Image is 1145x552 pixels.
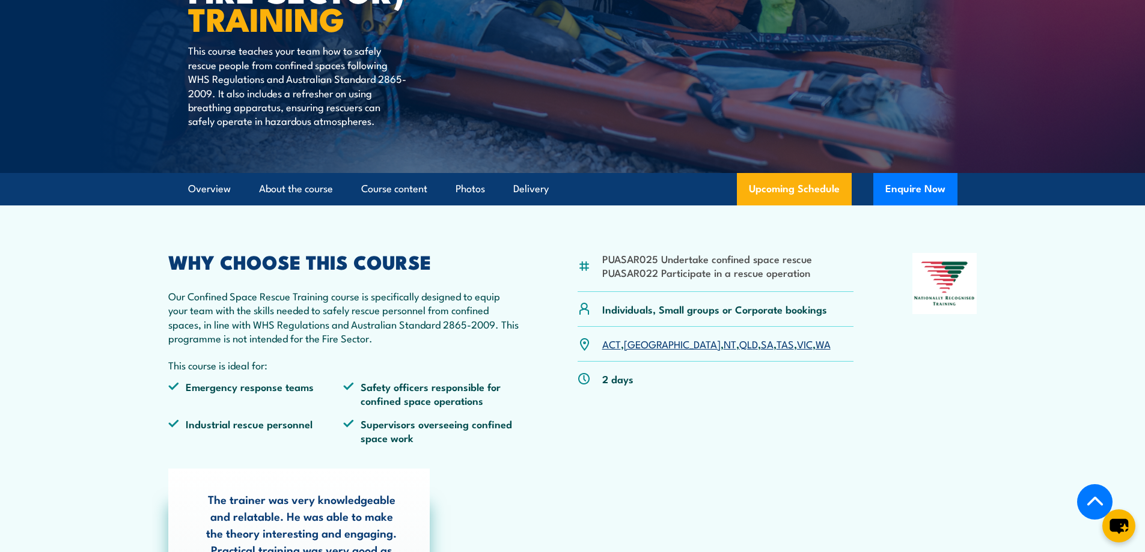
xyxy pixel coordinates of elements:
[602,252,812,265] li: PUASAR025 Undertake confined space rescue
[456,173,485,205] a: Photos
[873,173,957,205] button: Enquire Now
[739,336,758,351] a: QLD
[343,417,519,445] li: Supervisors overseeing confined space work
[168,417,344,445] li: Industrial rescue personnel
[602,336,621,351] a: ACT
[188,173,231,205] a: Overview
[797,336,813,351] a: VIC
[761,336,774,351] a: SA
[737,173,852,205] a: Upcoming Schedule
[168,253,519,270] h2: WHY CHOOSE THIS COURSE
[259,173,333,205] a: About the course
[343,380,519,408] li: Safety officers responsible for confined space operations
[724,336,736,351] a: NT
[602,302,827,316] p: Individuals, Small groups or Corporate bookings
[168,289,519,345] p: Our Confined Space Rescue Training course is specifically designed to equip your team with the sk...
[602,337,831,351] p: , , , , , , ,
[168,358,519,372] p: This course is ideal for:
[1102,509,1135,542] button: chat-button
[188,43,408,127] p: This course teaches your team how to safely rescue people from confined spaces following WHS Regu...
[361,173,427,205] a: Course content
[912,253,977,314] img: Nationally Recognised Training logo.
[816,336,831,351] a: WA
[602,265,812,279] li: PUASAR022 Participate in a rescue operation
[168,380,344,408] li: Emergency response teams
[513,173,549,205] a: Delivery
[624,336,721,351] a: [GEOGRAPHIC_DATA]
[602,372,634,386] p: 2 days
[777,336,794,351] a: TAS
